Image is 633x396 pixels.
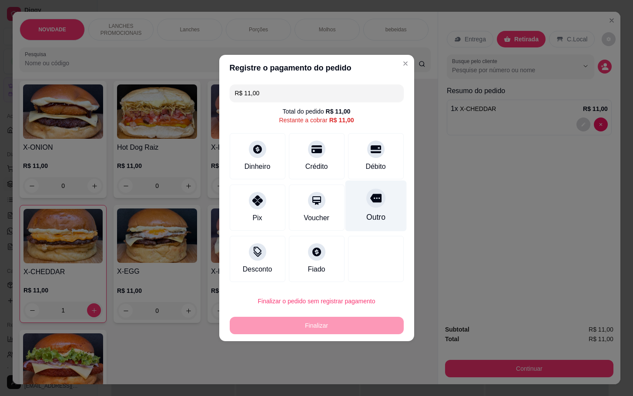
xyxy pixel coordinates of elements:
[283,107,351,116] div: Total do pedido
[279,116,354,124] div: Restante a cobrar
[219,55,414,81] header: Registre o pagamento do pedido
[305,161,328,172] div: Crédito
[252,213,262,223] div: Pix
[399,57,412,70] button: Close
[304,213,329,223] div: Voucher
[308,264,325,275] div: Fiado
[326,107,351,116] div: R$ 11,00
[244,161,271,172] div: Dinheiro
[243,264,272,275] div: Desconto
[365,161,385,172] div: Débito
[329,116,354,124] div: R$ 11,00
[230,292,404,310] button: Finalizar o pedido sem registrar pagamento
[235,84,399,102] input: Ex.: hambúrguer de cordeiro
[366,211,385,223] div: Outro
